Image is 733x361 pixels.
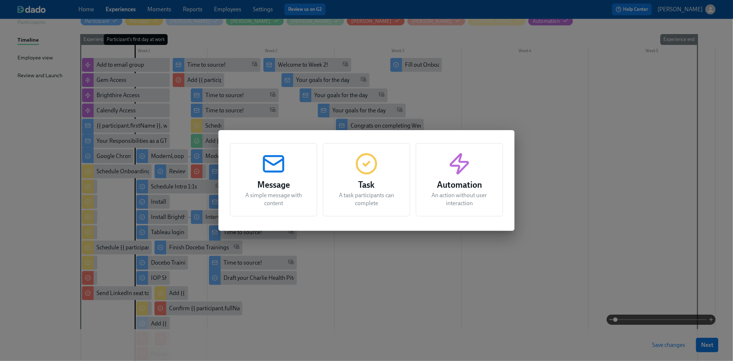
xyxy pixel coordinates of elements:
button: TaskA task participants can complete [323,143,410,216]
p: An action without user interaction [425,191,494,207]
button: MessageA simple message with content [230,143,317,216]
h3: Message [239,178,308,191]
p: A task participants can complete [332,191,401,207]
p: A simple message with content [239,191,308,207]
h3: Automation [425,178,494,191]
button: AutomationAn action without user interaction [416,143,503,216]
h3: Task [332,178,401,191]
